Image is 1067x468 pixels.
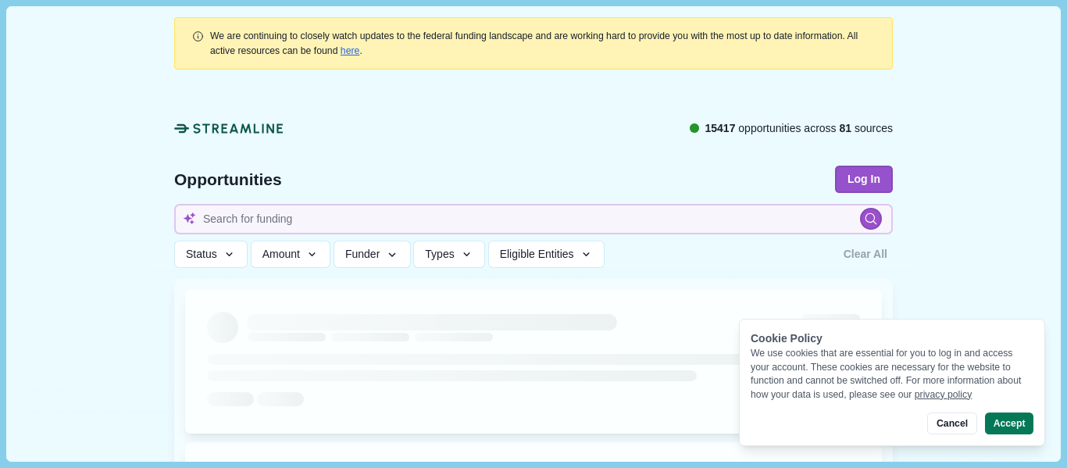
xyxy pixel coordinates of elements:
span: opportunities across sources [705,120,893,137]
span: 81 [840,122,852,134]
div: We use cookies that are essential for you to log in and access your account. These cookies are ne... [751,347,1033,402]
button: Funder [334,241,411,268]
button: Accept [985,413,1033,434]
span: Cookie Policy [751,332,823,345]
button: Status [174,241,248,268]
span: Opportunities [174,171,282,188]
button: Clear All [838,241,893,268]
span: 15417 [705,122,735,134]
a: here [341,45,360,56]
div: . [210,29,876,58]
span: We are continuing to closely watch updates to the federal funding landscape and are working hard ... [210,30,858,55]
input: Search for funding [174,204,893,234]
span: Funder [345,248,380,261]
button: Log In [835,166,893,193]
span: Amount [262,248,300,261]
a: privacy policy [915,389,972,400]
span: Status [186,248,217,261]
button: Types [413,241,485,268]
span: Eligible Entities [500,248,574,261]
button: Amount [251,241,331,268]
button: Eligible Entities [488,241,605,268]
span: Types [425,248,454,261]
button: Cancel [927,413,976,434]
